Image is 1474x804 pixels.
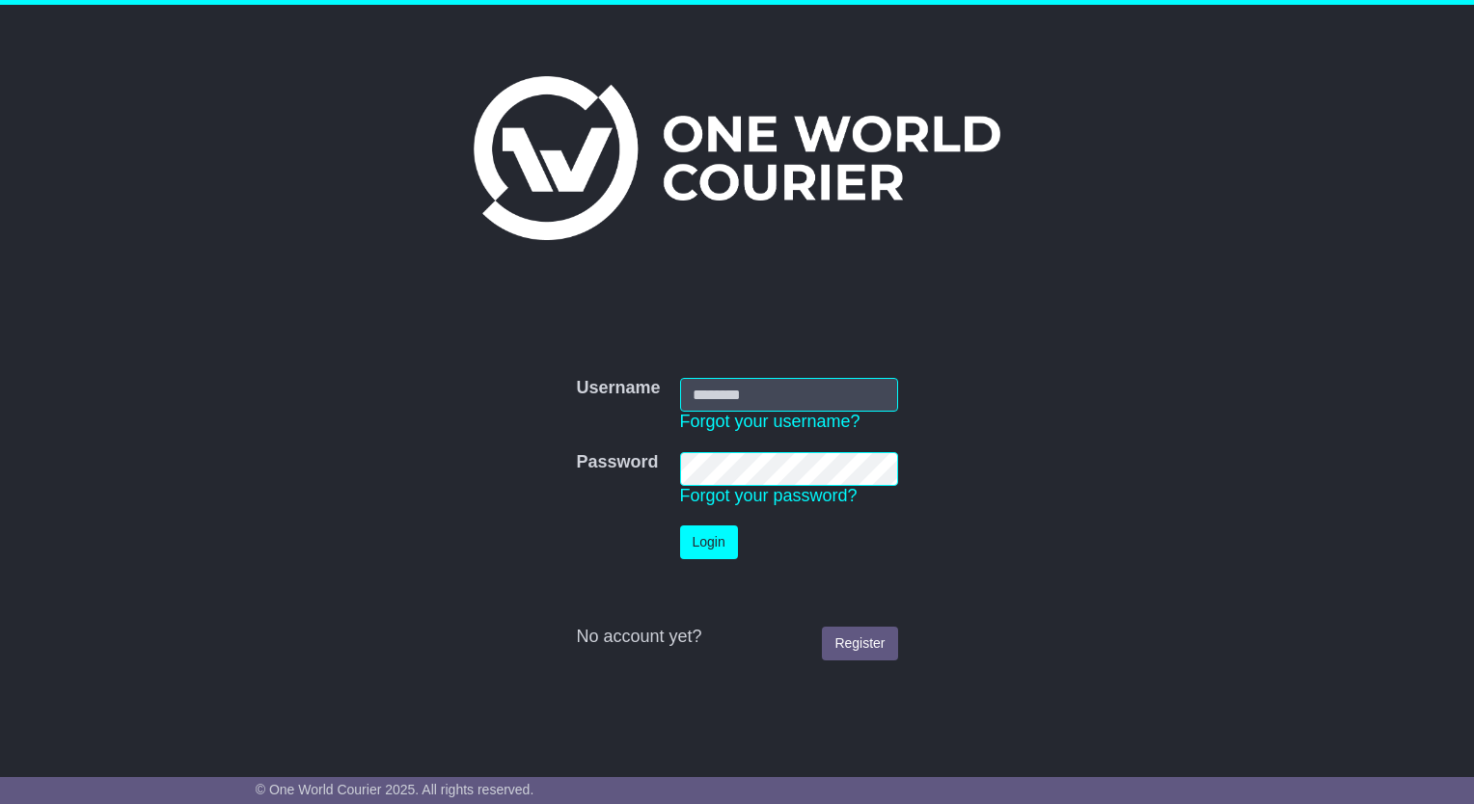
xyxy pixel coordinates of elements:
[256,782,534,797] span: © One World Courier 2025. All rights reserved.
[822,627,897,660] a: Register
[680,412,860,431] a: Forgot your username?
[576,627,897,648] div: No account yet?
[576,452,658,473] label: Password
[576,378,660,399] label: Username
[474,76,1000,240] img: One World
[680,525,738,559] button: Login
[680,486,858,505] a: Forgot your password?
